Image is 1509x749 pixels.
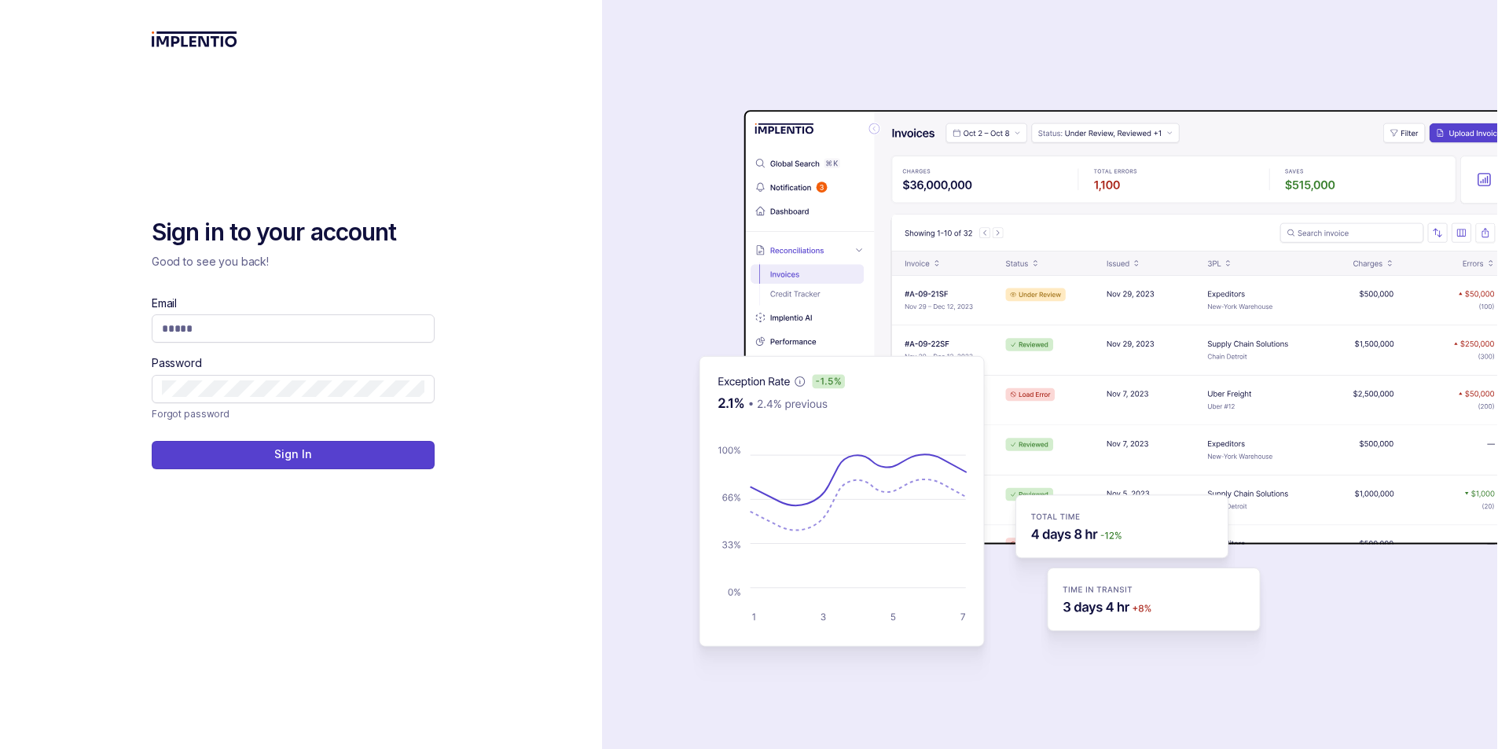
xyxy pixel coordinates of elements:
[152,296,177,311] label: Email
[152,406,229,422] a: Link Forgot password
[152,31,237,47] img: logo
[152,254,435,270] p: Good to see you back!
[152,406,229,422] p: Forgot password
[274,446,311,462] p: Sign In
[152,355,202,371] label: Password
[152,441,435,469] button: Sign In
[152,217,435,248] h2: Sign in to your account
